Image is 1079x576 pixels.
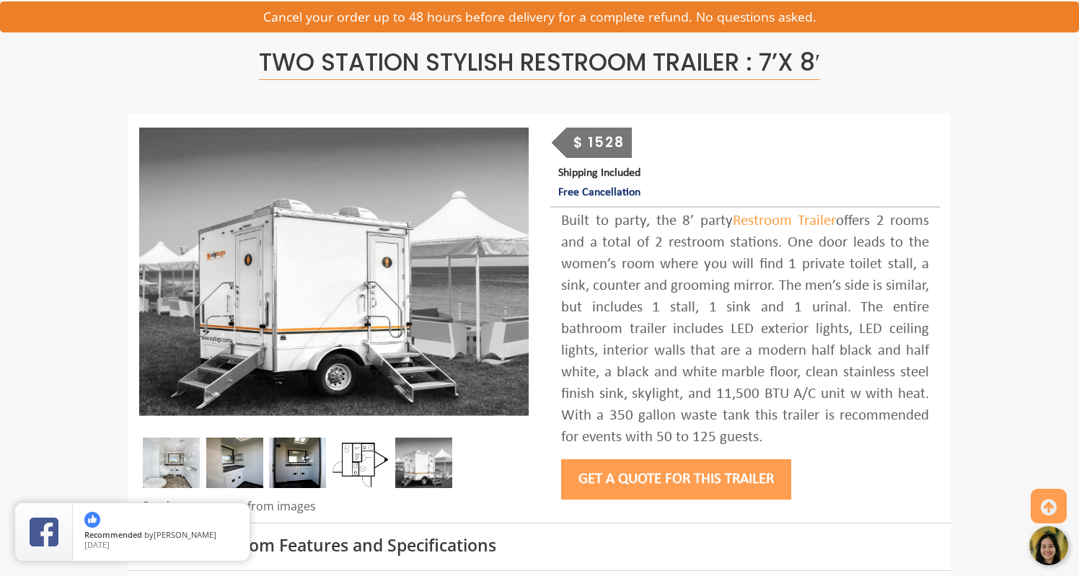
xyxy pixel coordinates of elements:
h3: Mobile Restroom Features and Specifications [139,536,940,554]
a: Get a Quote for this Trailer [561,471,791,487]
p: Shipping Included [558,164,940,203]
img: thumbs up icon [84,512,100,528]
a: Restroom Trailer [733,213,837,229]
img: Review Rating [30,518,58,546]
span: Two Station Stylish Restroom Trailer : 7’x 8′ [259,45,820,80]
div: $ 1528 [566,128,633,158]
button: Get a Quote for this Trailer [561,459,791,500]
img: A mini restroom trailer with two separate stations and separate doors for males and females [395,438,452,488]
span: [PERSON_NAME] [154,529,216,540]
img: A mini restroom trailer with two separate stations and separate doors for males and females [139,128,529,416]
img: Inside of complete restroom with a stall, a urinal, tissue holders, cabinets and mirror [143,438,200,488]
img: Floor Plan of 2 station Mini restroom with sink and toilet [332,438,389,488]
span: [DATE] [84,539,110,550]
img: DSC_0016_email [206,438,263,488]
div: Products may vary from images [139,498,529,523]
span: Recommended [84,529,142,540]
span: by [84,531,238,541]
span: Free Cancellation [558,187,640,198]
img: DSC_0004_email [269,438,326,488]
div: Built to party, the 8’ party offers 2 rooms and a total of 2 restroom stations. One door leads to... [561,211,929,448]
iframe: Live Chat Button [863,515,1079,576]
